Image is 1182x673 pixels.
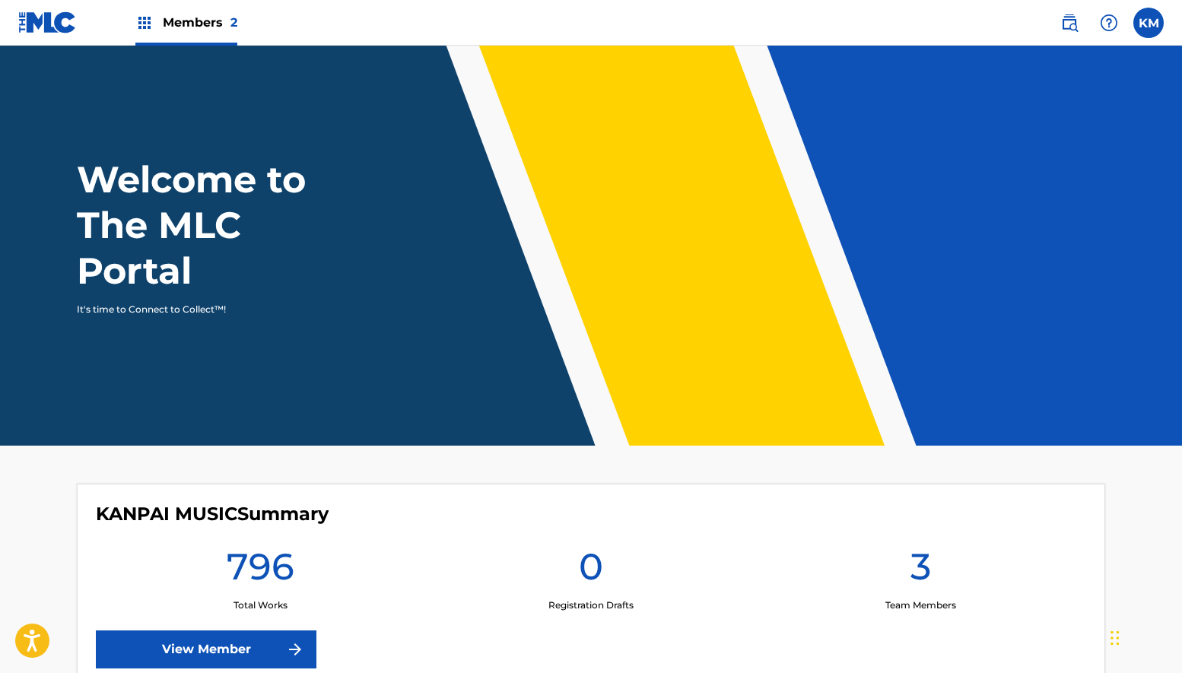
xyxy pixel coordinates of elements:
div: Drag [1111,615,1120,661]
h1: Welcome to The MLC Portal [77,157,361,294]
p: It's time to Connect to Collect™! [77,303,341,316]
h1: 0 [579,544,603,598]
p: Total Works [234,598,288,612]
h1: 3 [910,544,931,598]
img: search [1060,14,1079,32]
h1: 796 [227,544,294,598]
p: Team Members [885,598,956,612]
a: Public Search [1054,8,1085,38]
h4: KANPAI MUSIC [96,503,329,525]
iframe: Chat Widget [1106,600,1182,673]
img: help [1100,14,1118,32]
span: 2 [230,15,237,30]
div: Help [1094,8,1124,38]
div: User Menu [1133,8,1164,38]
img: Top Rightsholders [135,14,154,32]
img: f7272a7cc735f4ea7f67.svg [286,640,304,659]
p: Registration Drafts [548,598,634,612]
img: MLC Logo [18,11,77,33]
a: View Member [96,630,316,668]
span: Members [163,14,237,31]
